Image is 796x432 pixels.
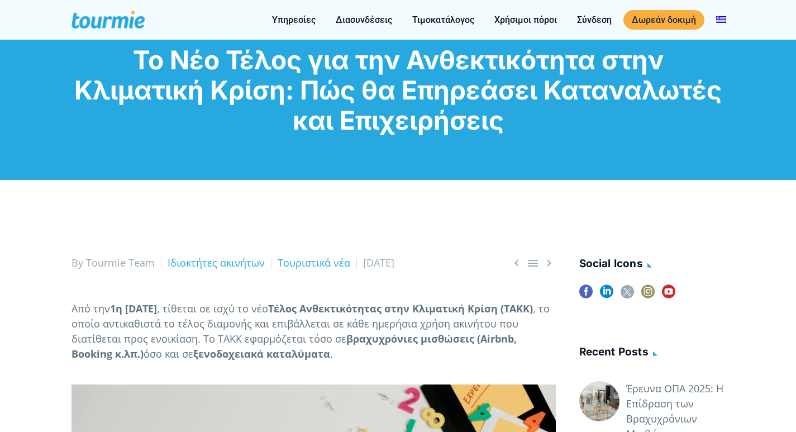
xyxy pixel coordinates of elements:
[579,285,593,306] a: facebook
[268,302,533,315] b: Τέλος Ανθεκτικότητας στην Κλιματική Κρίση (ΤΑΚΚ)
[72,45,725,135] h1: Το Νέο Τέλος για την Ανθεκτικότητα στην Κλιματική Κρίση: Πώς θα Επηρεάσει Καταναλωτές και Επιχειρ...
[579,255,725,274] h4: social icons
[486,13,565,27] a: Χρήσιμοι πόροι
[110,302,157,315] b: 1η [DATE]
[72,302,550,345] span: , το οποίο αντικαθιστά το τέλος διαμονής και επιβάλλεται σε κάθε ημερήσια χρήση ακινήτου που διατ...
[157,302,268,315] span: , τίθεται σε ισχύ το νέο
[542,256,556,270] a: 
[510,256,523,270] a: 
[526,256,540,270] a: 
[72,256,155,269] span: By Tourmie Team
[193,347,330,360] b: ξενοδοχειακά καταλύματα
[72,302,110,315] span: Από την
[168,256,265,269] a: Ιδιοκτήτες ακινήτων
[327,13,401,27] a: Διασυνδέσεις
[363,256,394,269] span: [DATE]
[404,13,483,27] a: Τιμοκατάλογος
[600,285,613,306] a: linkedin
[330,347,333,360] span: .
[510,256,523,270] span: Previous post
[641,285,655,306] a: instagram
[569,13,620,27] a: Σύνδεση
[579,344,725,362] h4: Recent posts
[662,285,675,306] a: youtube
[278,256,350,269] a: Τουριστικά νέα
[621,285,634,306] a: twitter
[144,347,193,360] span: όσο και σε
[542,256,556,270] span: Next post
[623,10,704,30] a: Δωρεάν δοκιμή
[264,13,324,27] a: Υπηρεσίες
